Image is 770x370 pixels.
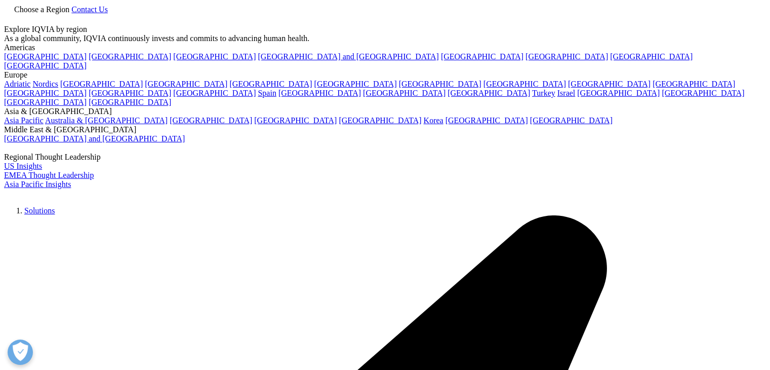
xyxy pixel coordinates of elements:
[89,52,171,61] a: [GEOGRAPHIC_DATA]
[483,80,566,88] a: [GEOGRAPHIC_DATA]
[173,52,256,61] a: [GEOGRAPHIC_DATA]
[4,171,94,179] a: EMEA Thought Leadership
[448,89,530,97] a: [GEOGRAPHIC_DATA]
[71,5,108,14] a: Contact Us
[4,116,44,125] a: Asia Pacific
[530,116,613,125] a: [GEOGRAPHIC_DATA]
[170,116,252,125] a: [GEOGRAPHIC_DATA]
[314,80,397,88] a: [GEOGRAPHIC_DATA]
[577,89,660,97] a: [GEOGRAPHIC_DATA]
[4,98,87,106] a: [GEOGRAPHIC_DATA]
[4,107,766,116] div: Asia & [GEOGRAPHIC_DATA]
[254,116,337,125] a: [GEOGRAPHIC_DATA]
[445,116,528,125] a: [GEOGRAPHIC_DATA]
[278,89,361,97] a: [GEOGRAPHIC_DATA]
[532,89,555,97] a: Turkey
[4,125,766,134] div: Middle East & [GEOGRAPHIC_DATA]
[258,89,276,97] a: Spain
[4,70,766,80] div: Europe
[4,89,87,97] a: [GEOGRAPHIC_DATA]
[4,25,766,34] div: Explore IQVIA by region
[8,340,33,365] button: Abrir preferências
[568,80,651,88] a: [GEOGRAPHIC_DATA]
[173,89,256,97] a: [GEOGRAPHIC_DATA]
[60,80,143,88] a: [GEOGRAPHIC_DATA]
[399,80,481,88] a: [GEOGRAPHIC_DATA]
[441,52,523,61] a: [GEOGRAPHIC_DATA]
[4,134,185,143] a: [GEOGRAPHIC_DATA] and [GEOGRAPHIC_DATA]
[24,206,55,215] a: Solutions
[4,80,30,88] a: Adriatic
[525,52,608,61] a: [GEOGRAPHIC_DATA]
[45,116,168,125] a: Australia & [GEOGRAPHIC_DATA]
[653,80,735,88] a: [GEOGRAPHIC_DATA]
[4,52,87,61] a: [GEOGRAPHIC_DATA]
[4,61,87,70] a: [GEOGRAPHIC_DATA]
[229,80,312,88] a: [GEOGRAPHIC_DATA]
[339,116,421,125] a: [GEOGRAPHIC_DATA]
[14,5,69,14] span: Choose a Region
[145,80,227,88] a: [GEOGRAPHIC_DATA]
[424,116,443,125] a: Korea
[557,89,576,97] a: Israel
[89,89,171,97] a: [GEOGRAPHIC_DATA]
[4,34,766,43] div: As a global community, IQVIA continuously invests and commits to advancing human health.
[4,43,766,52] div: Americas
[32,80,58,88] a: Nordics
[89,98,171,106] a: [GEOGRAPHIC_DATA]
[610,52,693,61] a: [GEOGRAPHIC_DATA]
[4,180,71,189] a: Asia Pacific Insights
[258,52,438,61] a: [GEOGRAPHIC_DATA] and [GEOGRAPHIC_DATA]
[662,89,744,97] a: [GEOGRAPHIC_DATA]
[4,162,42,170] a: US Insights
[363,89,445,97] a: [GEOGRAPHIC_DATA]
[4,153,766,162] div: Regional Thought Leadership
